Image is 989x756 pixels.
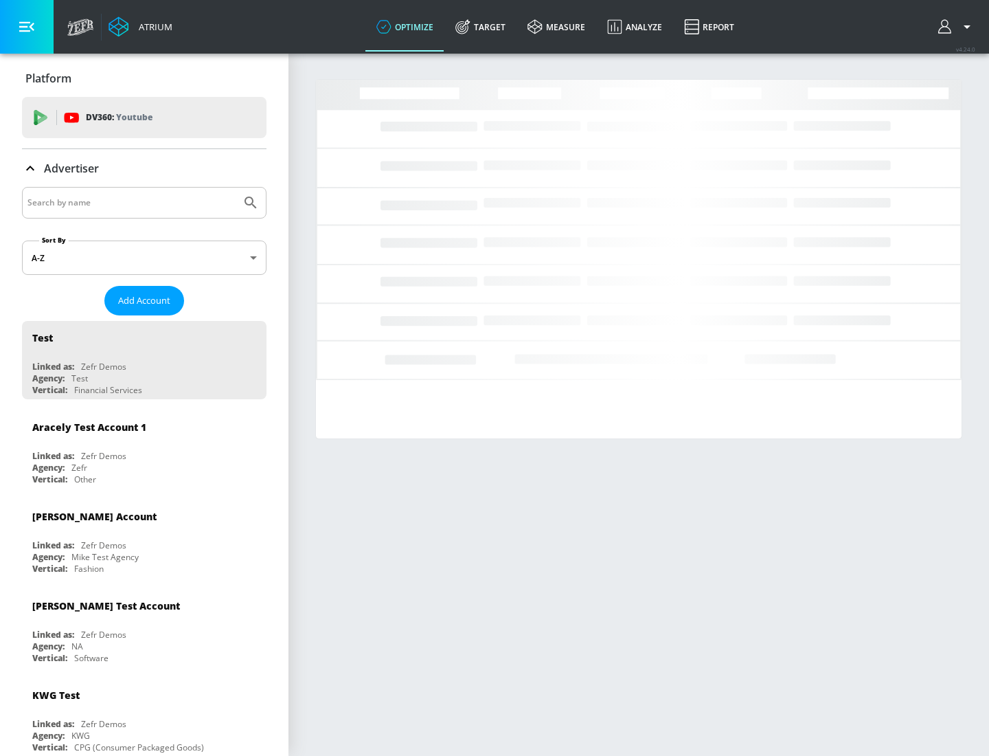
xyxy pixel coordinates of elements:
[365,2,444,52] a: optimize
[22,500,266,578] div: [PERSON_NAME] AccountLinked as:Zefr DemosAgency:Mike Test AgencyVertical:Fashion
[32,629,74,641] div: Linked as:
[25,71,71,86] p: Platform
[71,730,90,742] div: KWG
[22,149,266,188] div: Advertiser
[32,384,67,396] div: Vertical:
[39,236,69,245] label: Sort By
[71,373,88,384] div: Test
[27,194,236,212] input: Search by name
[74,742,204,753] div: CPG (Consumer Packaged Goods)
[74,474,96,485] div: Other
[71,641,83,652] div: NA
[22,410,266,489] div: Aracely Test Account 1Linked as:Zefr DemosAgency:ZefrVertical:Other
[32,510,157,523] div: [PERSON_NAME] Account
[22,321,266,399] div: TestLinked as:Zefr DemosAgency:TestVertical:Financial Services
[81,718,126,730] div: Zefr Demos
[81,629,126,641] div: Zefr Demos
[444,2,516,52] a: Target
[109,16,172,37] a: Atrium
[22,589,266,667] div: [PERSON_NAME] Test AccountLinked as:Zefr DemosAgency:NAVertical:Software
[81,450,126,462] div: Zefr Demos
[956,45,975,53] span: v 4.24.0
[32,421,146,434] div: Aracely Test Account 1
[32,540,74,551] div: Linked as:
[32,563,67,575] div: Vertical:
[22,241,266,275] div: A-Z
[22,59,266,98] div: Platform
[118,293,170,309] span: Add Account
[32,742,67,753] div: Vertical:
[44,161,99,176] p: Advertiser
[71,551,139,563] div: Mike Test Agency
[32,331,53,344] div: Test
[74,563,104,575] div: Fashion
[32,462,65,474] div: Agency:
[32,474,67,485] div: Vertical:
[596,2,673,52] a: Analyze
[32,450,74,462] div: Linked as:
[516,2,596,52] a: measure
[32,361,74,373] div: Linked as:
[81,540,126,551] div: Zefr Demos
[116,110,152,124] p: Youtube
[81,361,126,373] div: Zefr Demos
[22,97,266,138] div: DV360: Youtube
[86,110,152,125] p: DV360:
[32,641,65,652] div: Agency:
[32,652,67,664] div: Vertical:
[32,718,74,730] div: Linked as:
[74,652,109,664] div: Software
[32,689,80,702] div: KWG Test
[74,384,142,396] div: Financial Services
[104,286,184,315] button: Add Account
[133,21,172,33] div: Atrium
[71,462,87,474] div: Zefr
[673,2,745,52] a: Report
[32,551,65,563] div: Agency:
[32,373,65,384] div: Agency:
[32,599,180,612] div: [PERSON_NAME] Test Account
[32,730,65,742] div: Agency:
